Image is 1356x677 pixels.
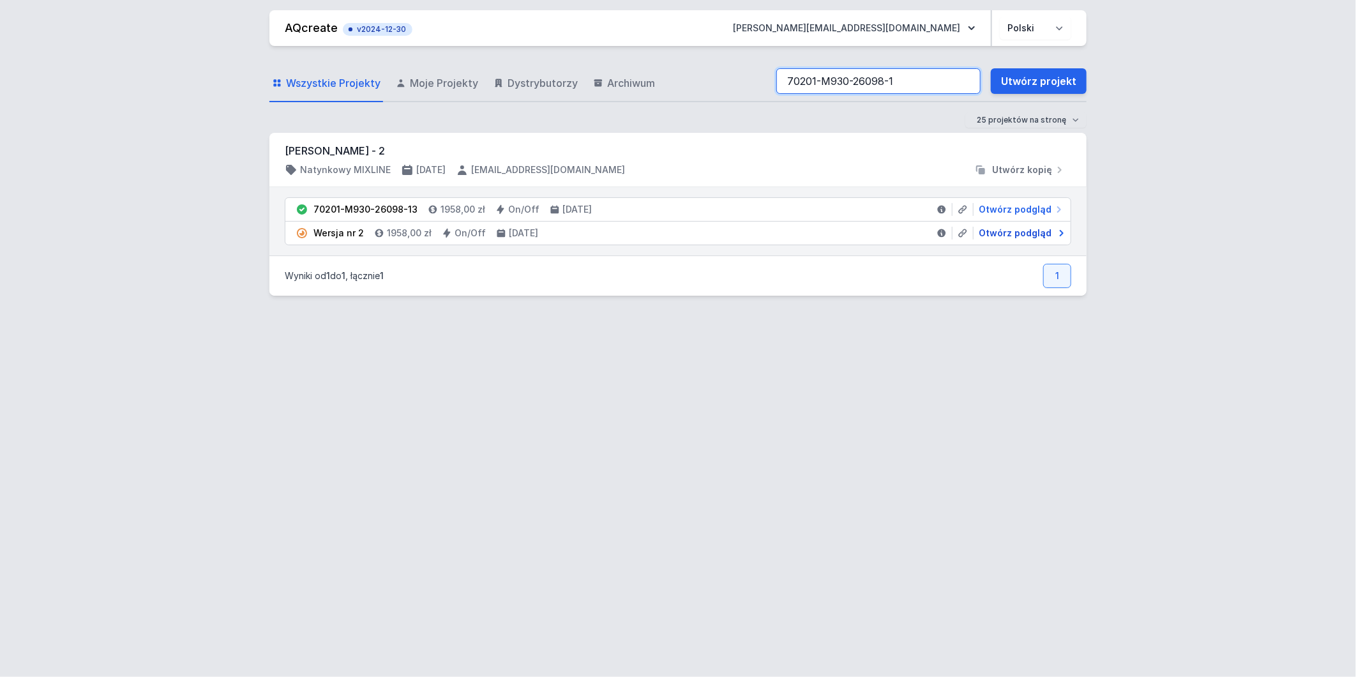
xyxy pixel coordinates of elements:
[1000,17,1071,40] select: Wybierz język
[342,270,345,281] span: 1
[387,227,432,240] h4: 1958,00 zł
[380,270,384,281] span: 1
[296,227,308,240] img: pending.svg
[979,203,1051,216] span: Otwórz podgląd
[441,203,485,216] h4: 1958,00 zł
[410,75,478,91] span: Moje Projekty
[285,270,384,282] p: Wyniki od do , łącznie
[992,164,1052,176] span: Utwórz kopię
[349,24,406,34] span: v2024-12-30
[991,68,1087,94] a: Utwórz projekt
[313,203,418,216] div: 70201-M930-26098-13
[508,203,539,216] h4: On/Off
[562,203,592,216] h4: [DATE]
[471,164,625,176] h4: [EMAIL_ADDRESS][DOMAIN_NAME]
[969,164,1071,176] button: Utwórz kopię
[723,17,986,40] button: [PERSON_NAME][EMAIL_ADDRESS][DOMAIN_NAME]
[300,164,391,176] h4: Natynkowy MIXLINE
[313,227,364,240] div: Wersja nr 2
[285,143,1071,158] h3: [PERSON_NAME] - 2
[979,227,1051,240] span: Otwórz podgląd
[393,65,481,102] a: Moje Projekty
[269,65,383,102] a: Wszystkie Projekty
[455,227,486,240] h4: On/Off
[285,21,338,34] a: AQcreate
[1043,264,1071,288] a: 1
[508,75,578,91] span: Dystrybutorzy
[509,227,538,240] h4: [DATE]
[343,20,412,36] button: v2024-12-30
[491,65,580,102] a: Dystrybutorzy
[591,65,658,102] a: Archiwum
[326,270,330,281] span: 1
[286,75,380,91] span: Wszystkie Projekty
[607,75,655,91] span: Archiwum
[416,164,446,176] h4: [DATE]
[974,203,1066,216] a: Otwórz podgląd
[974,227,1066,240] a: Otwórz podgląd
[776,68,981,94] input: Szukaj wśród projektów i wersji...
